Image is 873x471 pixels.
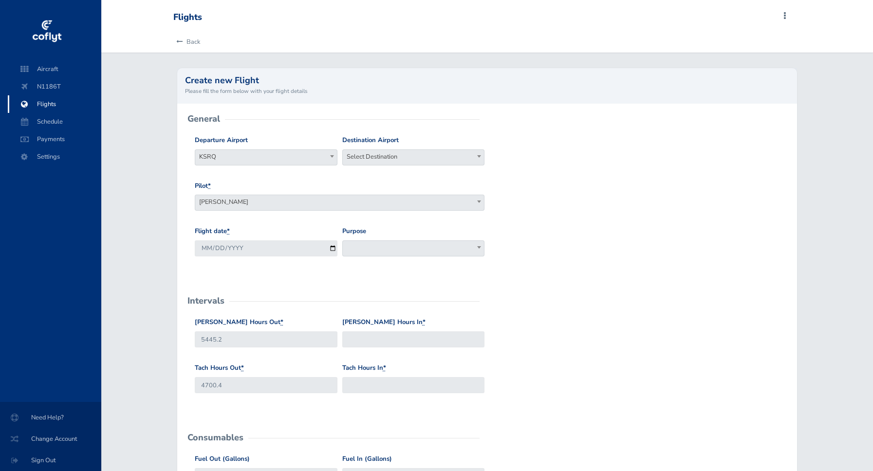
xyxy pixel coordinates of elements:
abbr: required [241,363,244,372]
span: Sign Out [12,452,90,469]
h2: General [187,114,220,123]
a: Back [173,31,200,53]
label: [PERSON_NAME] Hours In [342,317,426,327]
span: KSRQ [195,150,337,163]
h2: Consumables [187,433,243,442]
label: Fuel Out (Gallons) [195,454,250,464]
label: Tach Hours In [342,363,386,373]
label: [PERSON_NAME] Hours Out [195,317,283,327]
span: Flights [18,95,92,113]
img: coflyt logo [31,17,63,46]
span: Select Destination [343,150,484,163]
abbr: required [208,181,211,190]
label: Tach Hours Out [195,363,244,373]
span: KSRQ [195,149,337,165]
small: Please fill the form below with your flight details [185,87,789,95]
span: Schedule [18,113,92,130]
h2: Intervals [187,296,224,305]
label: Pilot [195,181,211,191]
label: Destination Airport [342,135,399,145]
label: Departure Airport [195,135,248,145]
label: Flight date [195,226,230,236]
abbr: required [227,227,230,235]
label: Purpose [342,226,366,236]
abbr: required [383,363,386,372]
span: Change Account [12,430,90,448]
span: Aircraft [18,60,92,78]
span: Paolo Costa [195,195,484,209]
div: Flights [173,12,202,23]
span: Settings [18,148,92,165]
abbr: required [423,318,426,326]
span: N1186T [18,78,92,95]
span: Paolo Costa [195,195,484,211]
h2: Create new Flight [185,76,789,85]
span: Need Help? [12,409,90,426]
abbr: required [280,318,283,326]
label: Fuel In (Gallons) [342,454,392,464]
span: Select Destination [342,149,485,165]
span: Payments [18,130,92,148]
